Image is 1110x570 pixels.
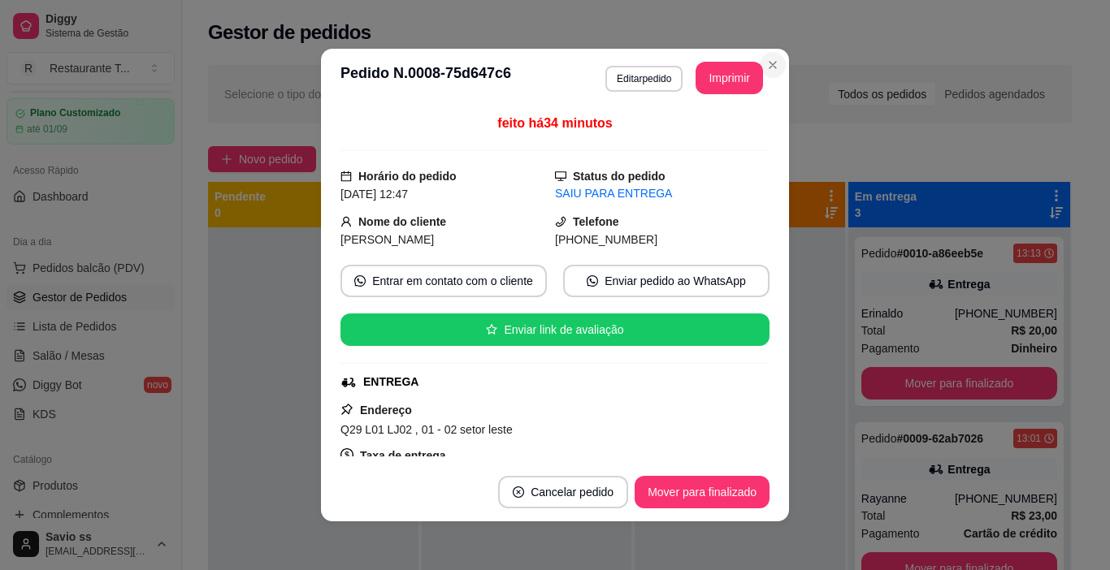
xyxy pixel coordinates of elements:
div: SAIU PARA ENTREGA [555,185,770,202]
span: user [340,216,352,227]
span: dollar [340,448,353,461]
strong: Nome do cliente [358,215,446,228]
span: phone [555,216,566,227]
button: Close [760,52,786,78]
strong: Taxa de entrega [360,449,446,462]
strong: Status do pedido [573,170,666,183]
button: whats-appEntrar em contato com o cliente [340,265,547,297]
span: calendar [340,171,352,182]
strong: Horário do pedido [358,170,457,183]
button: whats-appEnviar pedido ao WhatsApp [563,265,770,297]
span: feito há 34 minutos [497,116,612,130]
h3: Pedido N. 0008-75d647c6 [340,62,511,94]
span: star [486,324,497,335]
button: starEnviar link de avaliação [340,313,770,346]
span: close-circle [513,486,524,498]
button: close-circleCancelar pedido [498,476,628,508]
span: Q29 L01 LJ02 , 01 - 02 setor leste [340,423,513,436]
div: ENTREGA [363,374,418,391]
span: [DATE] 12:47 [340,188,408,201]
span: [PERSON_NAME] [340,233,434,246]
span: pushpin [340,403,353,416]
strong: Endereço [360,404,412,417]
span: desktop [555,171,566,182]
button: Editarpedido [605,66,683,92]
span: whats-app [587,275,598,287]
span: whats-app [354,275,366,287]
button: Mover para finalizado [635,476,770,508]
button: Imprimir [696,62,763,94]
strong: Telefone [573,215,619,228]
span: [PHONE_NUMBER] [555,233,657,246]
